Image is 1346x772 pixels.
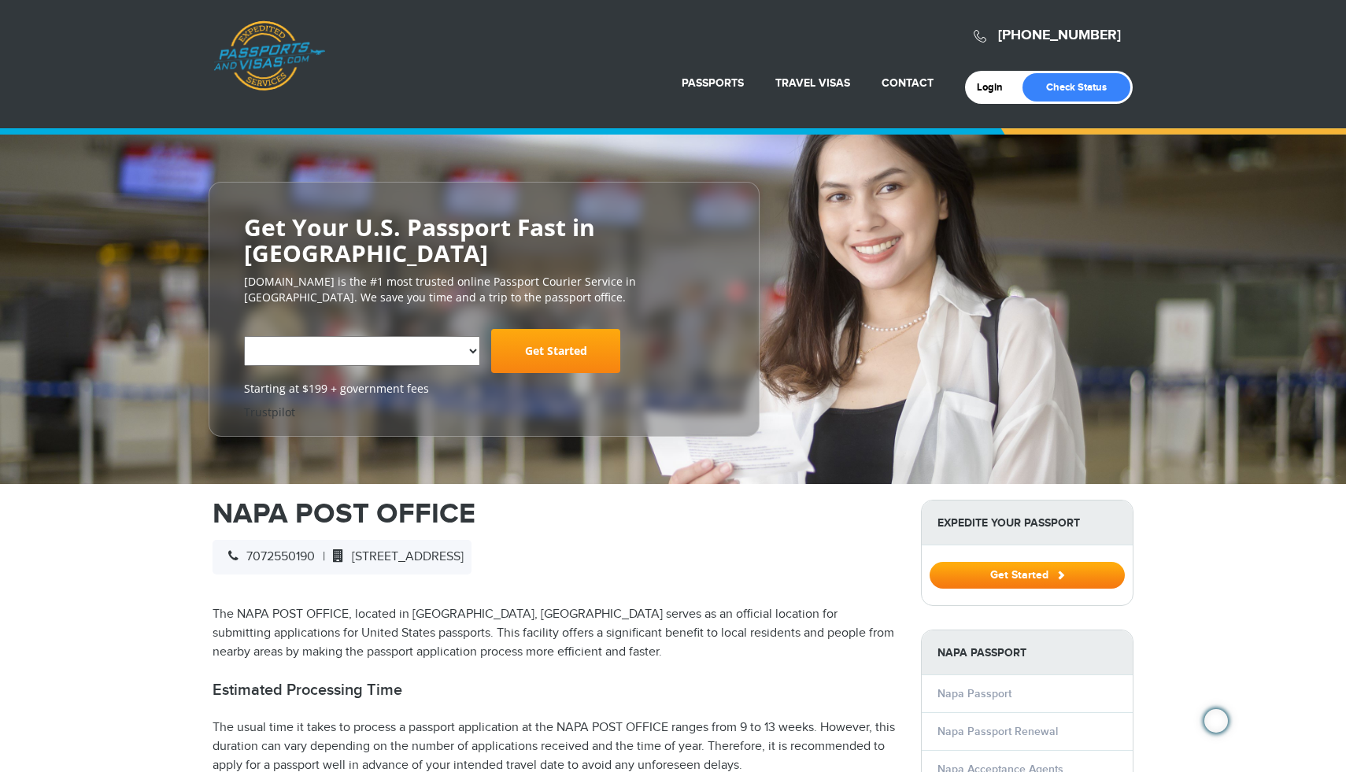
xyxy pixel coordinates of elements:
[213,681,897,700] h2: Estimated Processing Time
[213,605,897,662] p: The NAPA POST OFFICE, located in [GEOGRAPHIC_DATA], [GEOGRAPHIC_DATA] serves as an official locat...
[922,501,1133,545] strong: Expedite Your Passport
[1022,73,1130,102] a: Check Status
[244,404,295,419] a: Trustpilot
[977,81,1014,94] a: Login
[998,27,1121,44] a: [PHONE_NUMBER]
[937,687,1011,700] a: Napa Passport
[220,549,315,564] span: 7072550190
[244,381,724,397] span: Starting at $199 + government fees
[244,214,724,266] h2: Get Your U.S. Passport Fast in [GEOGRAPHIC_DATA]
[930,568,1125,581] a: Get Started
[930,562,1125,589] button: Get Started
[882,76,934,90] a: Contact
[491,329,620,373] a: Get Started
[213,500,897,528] h1: NAPA POST OFFICE
[682,76,744,90] a: Passports
[775,76,850,90] a: Travel Visas
[213,20,325,91] a: Passports & [DOMAIN_NAME]
[325,549,464,564] span: [STREET_ADDRESS]
[213,540,471,574] div: |
[922,630,1133,675] strong: Napa Passport
[937,725,1058,738] a: Napa Passport Renewal
[244,274,724,305] p: [DOMAIN_NAME] is the #1 most trusted online Passport Courier Service in [GEOGRAPHIC_DATA]. We sav...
